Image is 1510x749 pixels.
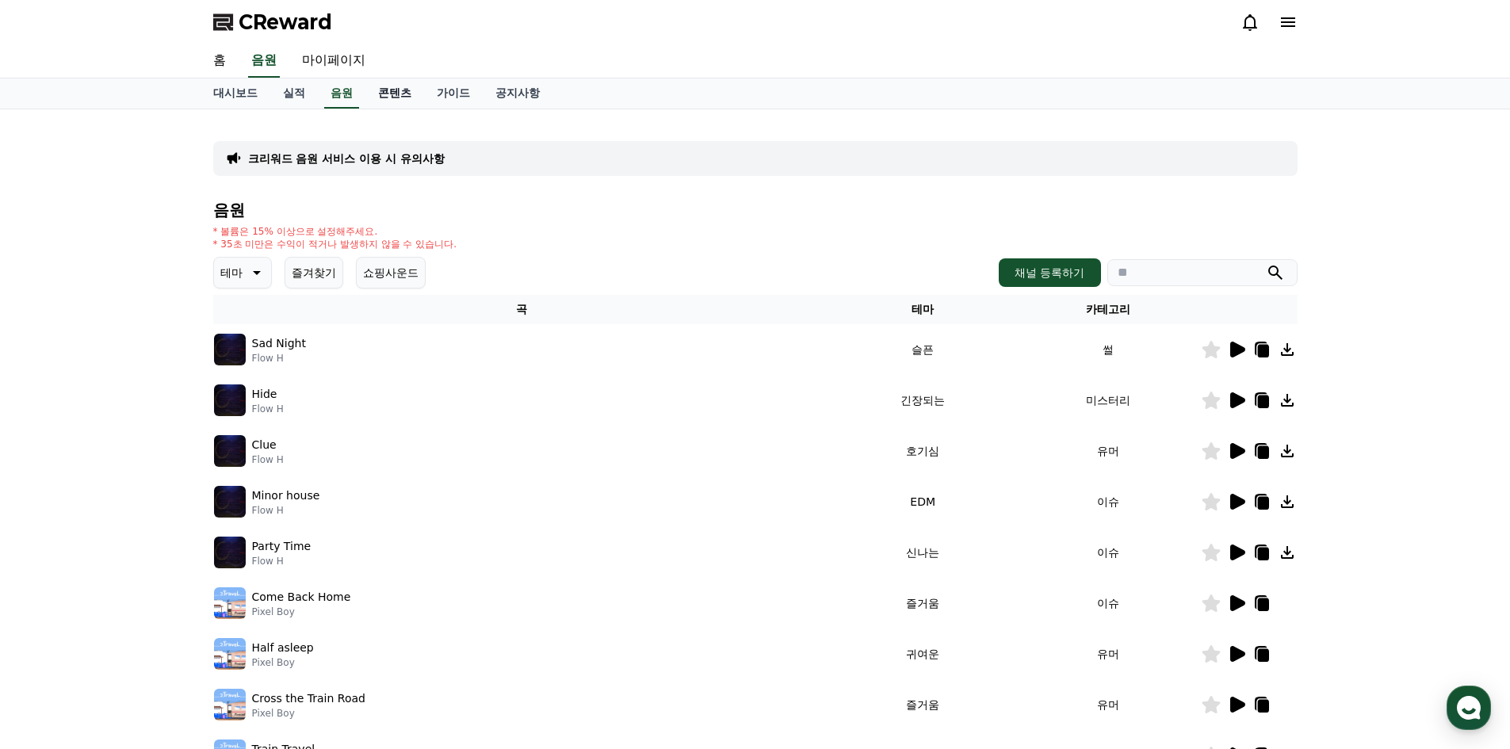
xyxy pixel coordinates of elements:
[324,78,359,109] a: 음원
[205,503,304,542] a: 설정
[1015,324,1201,375] td: 썰
[252,690,365,707] p: Cross the Train Road
[830,578,1015,629] td: 즐거움
[245,526,264,539] span: 설정
[830,476,1015,527] td: EDM
[201,78,270,109] a: 대시보드
[252,640,314,656] p: Half asleep
[252,589,351,606] p: Come Back Home
[248,44,280,78] a: 음원
[220,262,243,284] p: 테마
[252,437,277,453] p: Clue
[289,44,378,78] a: 마이페이지
[214,486,246,518] img: music
[213,238,457,250] p: * 35초 미만은 수익이 적거나 발생하지 않을 수 있습니다.
[213,295,831,324] th: 곡
[252,707,365,720] p: Pixel Boy
[5,503,105,542] a: 홈
[1015,426,1201,476] td: 유머
[50,526,59,539] span: 홈
[252,555,312,567] p: Flow H
[252,453,284,466] p: Flow H
[830,527,1015,578] td: 신나는
[214,638,246,670] img: music
[1015,629,1201,679] td: 유머
[213,201,1298,219] h4: 음원
[252,386,277,403] p: Hide
[999,258,1100,287] button: 채널 등록하기
[1015,527,1201,578] td: 이슈
[252,352,306,365] p: Flow H
[830,295,1015,324] th: 테마
[214,334,246,365] img: music
[424,78,483,109] a: 가이드
[1015,578,1201,629] td: 이슈
[830,324,1015,375] td: 슬픈
[252,504,320,517] p: Flow H
[252,335,306,352] p: Sad Night
[1015,476,1201,527] td: 이슈
[214,689,246,720] img: music
[285,257,343,289] button: 즐겨찾기
[270,78,318,109] a: 실적
[483,78,552,109] a: 공지사항
[252,487,320,504] p: Minor house
[252,538,312,555] p: Party Time
[213,257,272,289] button: 테마
[239,10,332,35] span: CReward
[252,403,284,415] p: Flow H
[365,78,424,109] a: 콘텐츠
[214,537,246,568] img: music
[248,151,445,166] a: 크리워드 음원 서비스 이용 시 유의사항
[1015,295,1201,324] th: 카테고리
[214,384,246,416] img: music
[830,629,1015,679] td: 귀여운
[213,225,457,238] p: * 볼륨은 15% 이상으로 설정해주세요.
[214,587,246,619] img: music
[252,656,314,669] p: Pixel Boy
[830,679,1015,730] td: 즐거움
[145,527,164,540] span: 대화
[252,606,351,618] p: Pixel Boy
[1015,679,1201,730] td: 유머
[830,375,1015,426] td: 긴장되는
[356,257,426,289] button: 쇼핑사운드
[105,503,205,542] a: 대화
[1015,375,1201,426] td: 미스터리
[214,435,246,467] img: music
[830,426,1015,476] td: 호기심
[213,10,332,35] a: CReward
[201,44,239,78] a: 홈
